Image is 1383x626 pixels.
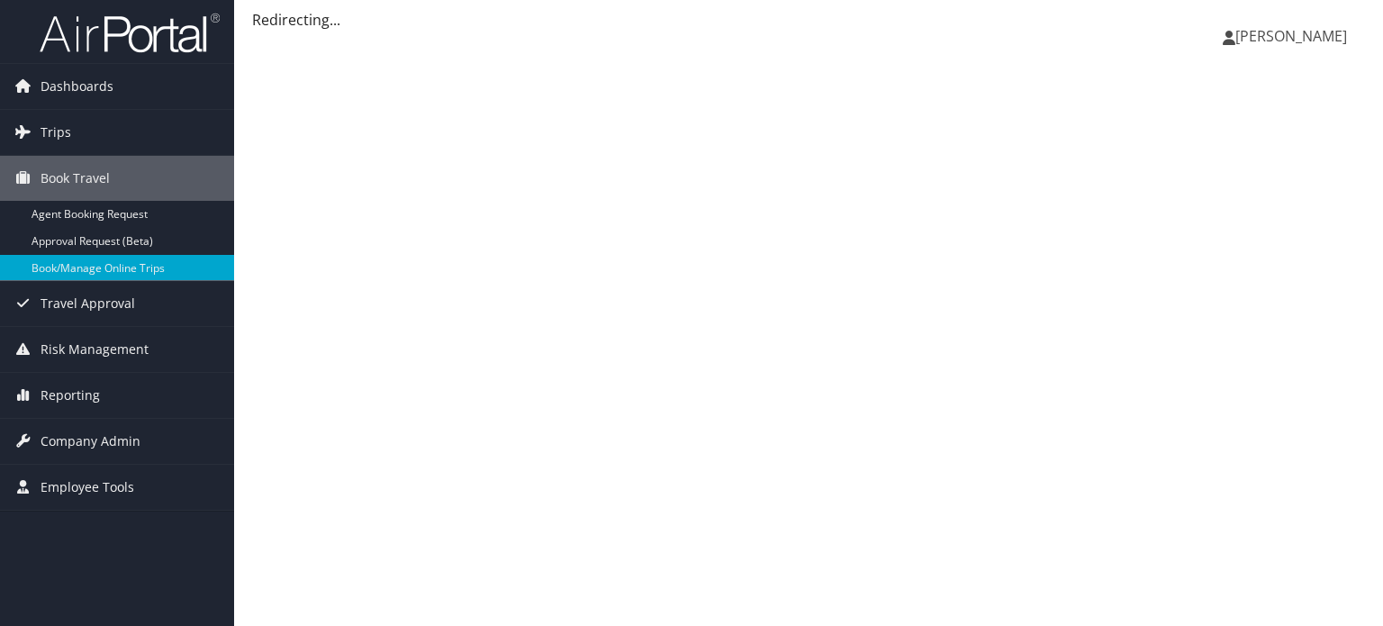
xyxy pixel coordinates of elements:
span: Reporting [41,373,100,418]
img: airportal-logo.png [40,12,220,54]
span: Book Travel [41,156,110,201]
span: [PERSON_NAME] [1235,26,1347,46]
a: [PERSON_NAME] [1223,9,1365,63]
span: Risk Management [41,327,149,372]
span: Trips [41,110,71,155]
div: Redirecting... [252,9,1365,31]
span: Employee Tools [41,465,134,510]
span: Travel Approval [41,281,135,326]
span: Dashboards [41,64,113,109]
span: Company Admin [41,419,140,464]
